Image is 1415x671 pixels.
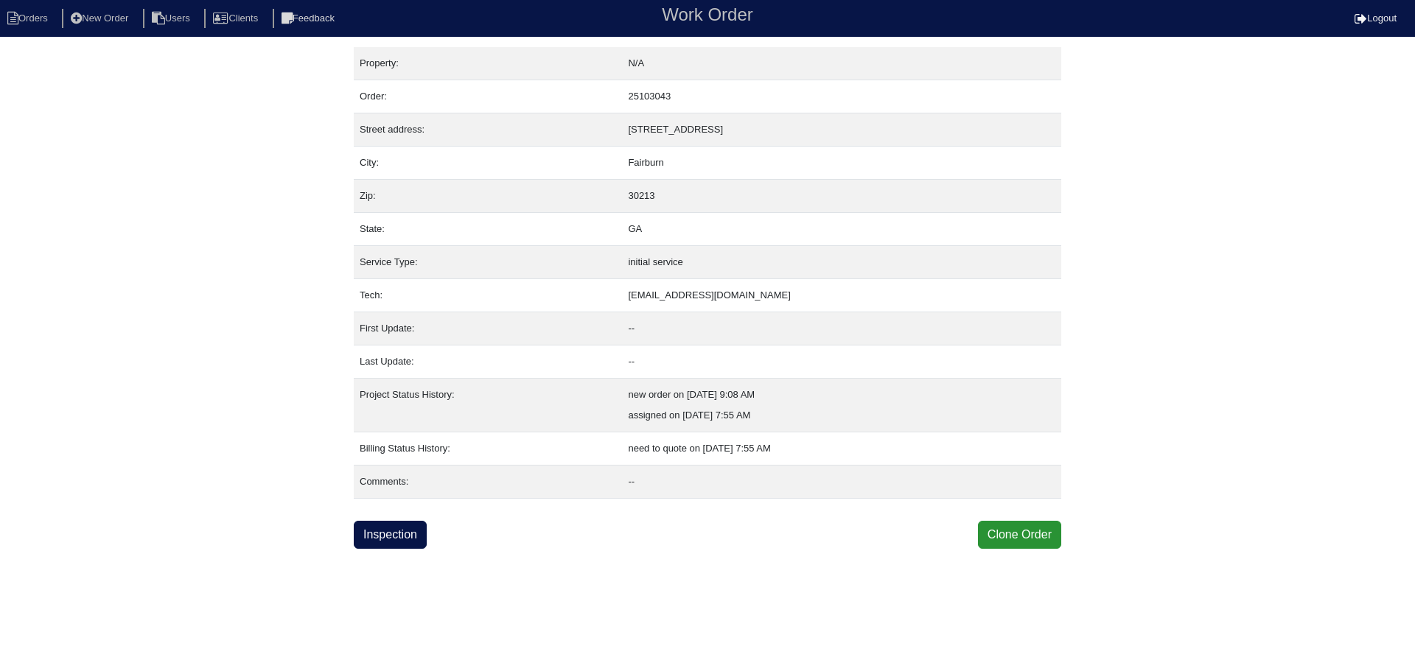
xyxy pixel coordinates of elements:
[622,279,1061,312] td: [EMAIL_ADDRESS][DOMAIN_NAME]
[354,312,622,345] td: First Update:
[354,147,622,180] td: City:
[622,80,1061,113] td: 25103043
[354,246,622,279] td: Service Type:
[354,466,622,499] td: Comments:
[628,438,1055,459] div: need to quote on [DATE] 7:55 AM
[143,9,202,29] li: Users
[354,279,622,312] td: Tech:
[622,147,1061,180] td: Fairburn
[62,9,140,29] li: New Order
[143,13,202,24] a: Users
[622,246,1061,279] td: initial service
[62,13,140,24] a: New Order
[628,405,1055,426] div: assigned on [DATE] 7:55 AM
[273,9,346,29] li: Feedback
[622,345,1061,379] td: --
[622,466,1061,499] td: --
[622,47,1061,80] td: N/A
[622,213,1061,246] td: GA
[1355,13,1397,24] a: Logout
[628,384,1055,405] div: new order on [DATE] 9:08 AM
[354,345,622,379] td: Last Update:
[354,213,622,246] td: State:
[354,432,622,466] td: Billing Status History:
[622,180,1061,213] td: 30213
[354,80,622,113] td: Order:
[354,113,622,147] td: Street address:
[354,379,622,432] td: Project Status History:
[354,180,622,213] td: Zip:
[622,312,1061,345] td: --
[354,47,622,80] td: Property:
[204,9,270,29] li: Clients
[354,521,427,549] a: Inspection
[978,521,1061,549] button: Clone Order
[204,13,270,24] a: Clients
[622,113,1061,147] td: [STREET_ADDRESS]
